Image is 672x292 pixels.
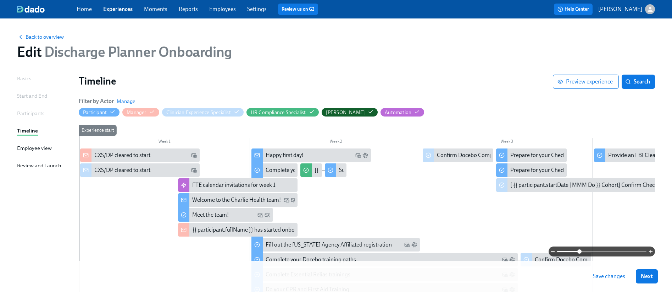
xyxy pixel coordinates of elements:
[80,163,200,177] div: CXS/DP cleared to start
[246,108,319,117] button: HR Compliance Specialist
[17,6,45,13] img: dado
[79,97,114,105] h6: Filter by Actor
[557,6,589,13] span: Help Center
[385,109,411,116] div: Hide Automation
[266,151,304,159] div: Happy first day!
[17,127,38,135] div: Timeline
[117,98,135,105] button: Manage
[437,151,611,159] div: Confirm Docebo Completion for {{ participant.fullName }} (2nd attempt)
[41,43,232,60] span: Discharge Planner Onboarding
[509,257,515,263] svg: Slack
[247,6,267,12] a: Settings
[94,151,150,159] div: CXS/DP cleared to start
[553,75,619,89] button: Preview experience
[593,273,625,280] span: Save changes
[191,167,197,173] svg: Work Email
[266,166,435,174] div: Complete your HIPAA Training in [GEOGRAPHIC_DATA] (do this first!)
[315,166,620,174] div: [{{ participant.startDate | MMM Do }} Cohort] Provide [US_STATE] Disclosure Application IDs and I...
[322,108,378,117] button: [PERSON_NAME]
[17,33,64,40] button: Back to overview
[510,166,596,174] div: Prepare for your Check-Out session
[192,226,311,234] div: {{ participant.fullName }} has started onboarding
[162,108,244,117] button: Clinician Experience Specialist
[178,223,298,237] div: {{ participant.fullName }} has started onboarding
[598,5,642,13] p: [PERSON_NAME]
[641,273,653,280] span: Next
[178,178,298,192] div: FTE calendar invitations for week 1
[496,148,567,162] div: Prepare for your Check-Out session
[265,212,270,218] svg: Personal Email
[166,109,231,116] div: Hide Clinician Experience Specialist
[598,4,655,14] button: [PERSON_NAME]
[362,152,368,158] svg: Slack
[17,162,61,169] div: Review and Launch
[257,212,263,218] svg: Work Email
[144,6,167,12] a: Moments
[282,6,315,13] a: Review us on G2
[80,148,200,162] div: CXS/DP cleared to start
[192,181,276,189] div: FTE calendar invitations for week 1
[79,108,120,117] button: Participant
[103,6,133,12] a: Experiences
[622,75,655,89] button: Search
[17,144,52,152] div: Employee view
[266,241,392,249] div: Fill out the [US_STATE] Agency Affiliated registration
[510,151,596,159] div: Prepare for your Check-Out session
[588,269,630,283] button: Save changes
[179,6,198,12] a: Reports
[627,78,650,85] span: Search
[325,163,346,177] div: Submit and sign your [US_STATE] Disclosure form and the [US_STATE] Background Check
[521,253,591,266] div: Confirm Docebo Completion for {{ participant.fullName }}
[291,197,296,203] svg: Personal Email
[502,257,508,263] svg: Work Email
[554,4,593,15] button: Help Center
[300,163,322,177] div: [{{ participant.startDate | MMM Do }} Cohort] Provide [US_STATE] Disclosure Application IDs and I...
[191,152,197,158] svg: Work Email
[355,152,361,158] svg: Work Email
[278,4,318,15] button: Review us on G2
[83,109,107,116] div: Hide Participant
[178,208,273,222] div: Meet the team!
[251,109,306,116] div: Hide HR Compliance Specialist
[79,125,117,136] div: Experience start
[251,253,518,266] div: Complete your Docebo training paths
[79,75,553,87] h1: Timeline
[192,196,281,204] div: Welcome to the Charlie Health team!
[251,238,420,252] div: Fill out the [US_STATE] Agency Affiliated registration
[381,108,424,117] button: Automation
[636,269,658,283] button: Next
[77,6,92,12] a: Home
[251,148,371,162] div: Happy first day!
[192,211,229,219] div: Meet the team!
[209,6,236,12] a: Employees
[266,256,356,264] div: Complete your Docebo training paths
[250,138,421,147] div: Week 2
[284,197,289,203] svg: Work Email
[423,148,493,162] div: Confirm Docebo Completion for {{ participant.fullName }} (2nd attempt)
[559,78,613,85] span: Preview experience
[79,138,250,147] div: Week 1
[178,193,298,207] div: Welcome to the Charlie Health team!
[404,242,410,248] svg: Work Email
[326,109,365,116] div: Hide Paige Eber
[122,108,159,117] button: Manager
[411,242,417,248] svg: Slack
[17,92,47,100] div: Start and End
[339,166,555,174] div: Submit and sign your [US_STATE] Disclosure form and the [US_STATE] Background Check
[251,163,298,177] div: Complete your HIPAA Training in [GEOGRAPHIC_DATA] (do this first!)
[17,75,31,82] div: Basics
[421,138,593,147] div: Week 3
[127,109,146,116] div: Hide Manager
[17,109,44,117] div: Participants
[17,6,77,13] a: dado
[17,43,232,60] h1: Edit
[496,163,567,177] div: Prepare for your Check-Out session
[94,166,150,174] div: CXS/DP cleared to start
